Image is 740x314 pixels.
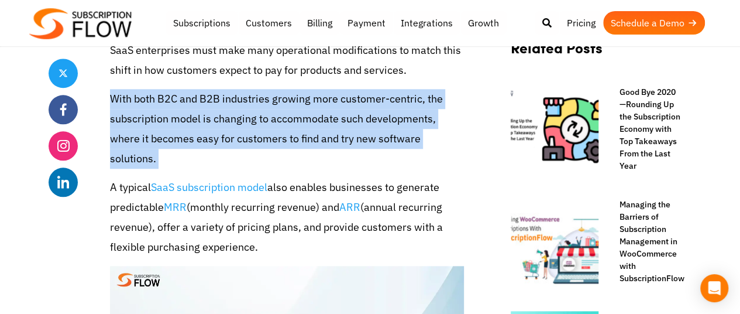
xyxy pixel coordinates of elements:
[393,11,460,35] a: Integrations
[603,11,705,35] a: Schedule a Demo
[608,86,680,172] a: Good Bye 2020—Rounding Up the Subscription Economy with Top Takeaways From the Last Year
[110,178,464,258] p: A typical also enables businesses to generate predictable (monthly recurring revenue) and (annual...
[166,11,238,35] a: Subscriptions
[511,86,598,174] img: Rounding Up the Subscription Economy
[164,200,187,214] a: MRR
[110,89,464,169] p: With both B2C and B2B industries growing more customer-centric, the subscription model is changin...
[29,8,132,39] img: Subscriptionflow
[300,11,340,35] a: Billing
[460,11,507,35] a: Growth
[339,200,360,214] a: ARR
[608,199,680,285] a: Managing the Barriers of Subscription Management in WooCommerce with SubscriptionFlow
[700,274,728,302] div: Open Intercom Messenger
[238,11,300,35] a: Customers
[511,199,598,286] img: WooCommerce-with-SubscriptionFlow
[340,11,393,35] a: Payment
[559,11,603,35] a: Pricing
[511,39,680,68] h2: Related Posts
[151,180,267,194] a: SaaS subscription model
